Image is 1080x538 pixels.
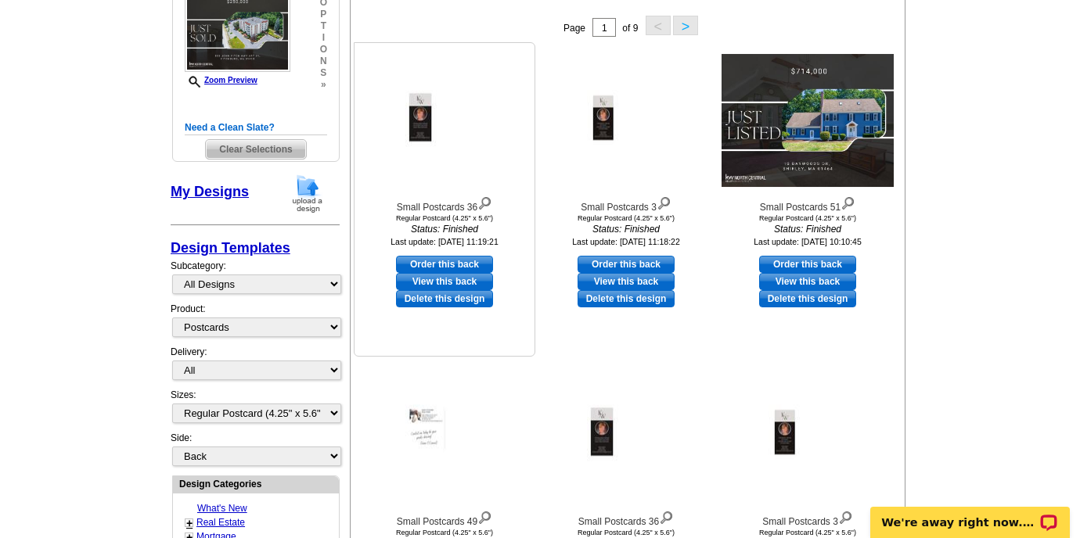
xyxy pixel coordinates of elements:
[358,222,531,236] i: Status: Finished
[722,508,894,529] div: Small Postcards 3
[578,273,675,290] a: View this back
[173,476,339,491] div: Design Categories
[722,54,894,187] img: Small Postcards 51
[171,302,340,345] div: Product:
[185,76,257,84] a: Zoom Preview
[320,20,327,32] span: t
[185,120,327,135] h5: Need a Clean Slate?
[358,508,531,529] div: Small Postcards 49
[396,273,493,290] a: View this back
[657,193,671,210] img: view design details
[578,290,675,307] a: Delete this design
[196,517,245,528] a: Real Estate
[769,405,847,465] img: Small Postcards 3
[171,259,340,302] div: Subcategory:
[572,237,680,246] small: Last update: [DATE] 11:18:22
[722,222,894,236] i: Status: Finished
[722,214,894,222] div: Regular Postcard (4.25" x 5.6")
[838,508,853,525] img: view design details
[841,193,855,210] img: view design details
[391,237,499,246] small: Last update: [DATE] 11:19:21
[659,508,674,525] img: view design details
[396,256,493,273] a: use this design
[320,56,327,67] span: n
[540,508,712,529] div: Small Postcards 36
[540,214,712,222] div: Regular Postcard (4.25" x 5.6")
[722,529,894,536] div: Regular Postcard (4.25" x 5.6")
[477,508,492,525] img: view design details
[477,193,492,210] img: view design details
[358,529,531,536] div: Regular Postcard (4.25" x 5.6")
[540,529,712,536] div: Regular Postcard (4.25" x 5.6")
[759,273,856,290] a: View this back
[722,193,894,214] div: Small Postcards 51
[587,91,665,151] img: Small Postcards 3
[860,489,1080,538] iframe: LiveChat chat widget
[171,431,340,468] div: Side:
[171,240,290,256] a: Design Templates
[320,67,327,79] span: s
[287,174,328,213] img: upload-design
[540,193,712,214] div: Small Postcards 3
[754,237,862,246] small: Last update: [DATE] 10:10:45
[563,23,585,34] span: Page
[320,79,327,91] span: »
[759,290,856,307] a: Delete this design
[171,184,249,199] a: My Designs
[320,44,327,56] span: o
[578,256,675,273] a: use this design
[622,23,638,34] span: of 9
[358,214,531,222] div: Regular Postcard (4.25" x 5.6")
[197,503,247,514] a: What's New
[540,222,712,236] i: Status: Finished
[206,140,305,159] span: Clear Selections
[405,405,484,465] img: Small Postcards 49
[320,9,327,20] span: p
[358,193,531,214] div: Small Postcards 36
[186,517,193,529] a: +
[171,388,340,431] div: Sizes:
[759,256,856,273] a: use this design
[405,91,484,151] img: Small Postcards 36
[320,32,327,44] span: i
[673,16,698,35] button: >
[396,290,493,307] a: Delete this design
[171,345,340,388] div: Delivery:
[646,16,671,35] button: <
[587,405,665,465] img: Small Postcards 36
